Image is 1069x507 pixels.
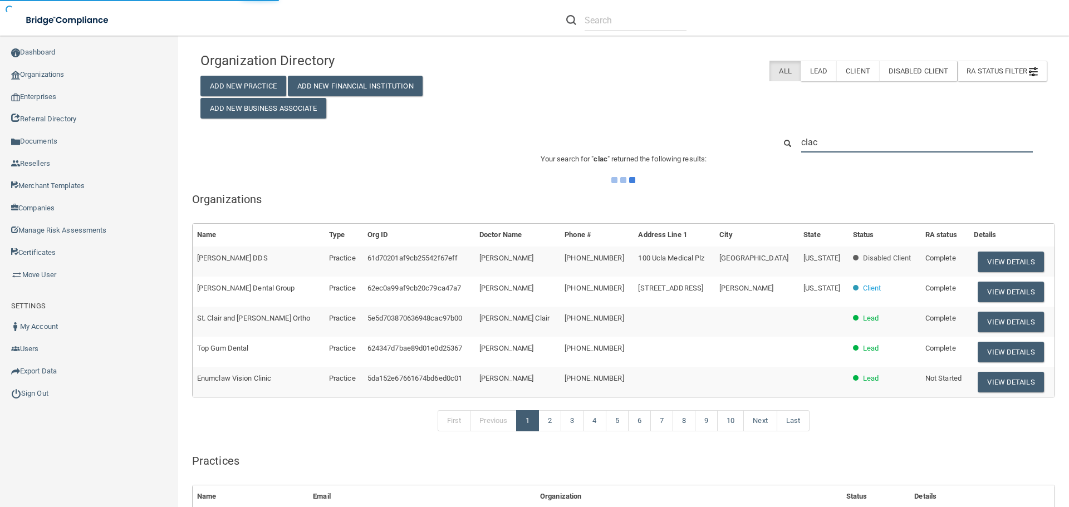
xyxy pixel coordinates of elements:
th: Details [969,224,1055,247]
a: 10 [717,410,744,431]
span: [PERSON_NAME] [479,374,533,382]
span: [US_STATE] [803,254,840,262]
p: Client [863,282,881,295]
label: Lead [801,61,836,81]
span: 5e5d703870636948cac97b00 [367,314,462,322]
img: icon-filter@2x.21656d0b.png [1029,67,1038,76]
a: 2 [538,410,561,431]
th: Org ID [363,224,475,247]
img: briefcase.64adab9b.png [11,269,22,280]
a: 3 [561,410,583,431]
button: Add New Business Associate [200,98,326,119]
span: [GEOGRAPHIC_DATA] [719,254,788,262]
span: Practice [329,314,356,322]
th: City [715,224,799,247]
label: Disabled Client [879,61,958,81]
span: 61d70201af9cb25542f67eff [367,254,458,262]
label: All [769,61,800,81]
span: Complete [925,254,956,262]
p: Lead [863,342,879,355]
img: ic_dashboard_dark.d01f4a41.png [11,48,20,57]
span: [PERSON_NAME] Dental Group [197,284,295,292]
span: Enumclaw Vision Clinic [197,374,271,382]
span: 624347d7bae89d01e0d25367 [367,344,462,352]
a: 6 [628,410,651,431]
span: [PERSON_NAME] [719,284,773,292]
button: View Details [978,282,1043,302]
span: Practice [329,254,356,262]
span: [PERSON_NAME] [479,344,533,352]
span: [PERSON_NAME] [479,284,533,292]
label: Client [836,61,879,81]
span: Complete [925,284,956,292]
iframe: Drift Widget Chat Controller [876,428,1056,472]
th: State [799,224,849,247]
a: First [438,410,471,431]
a: 4 [583,410,606,431]
a: Next [743,410,777,431]
input: Search [801,132,1033,152]
span: Practice [329,374,356,382]
img: ic-search.3b580494.png [566,15,576,25]
img: ic_power_dark.7ecde6b1.png [11,388,21,398]
button: Add New Practice [200,76,286,96]
span: 100 Ucla Medical Plz [638,254,704,262]
th: Phone # [560,224,634,247]
span: 5da152e67661674bd6ed0c01 [367,374,462,382]
th: RA status [921,224,970,247]
span: Practice [329,344,356,352]
button: View Details [978,252,1043,272]
img: icon-users.e205127d.png [11,344,20,353]
th: Name [193,224,325,247]
a: 8 [673,410,695,431]
a: 5 [606,410,629,431]
span: [PHONE_NUMBER] [565,314,624,322]
span: St. Clair and [PERSON_NAME] Ortho [197,314,310,322]
input: Search [585,10,686,31]
button: View Details [978,312,1043,332]
th: Address Line 1 [634,224,715,247]
span: [PERSON_NAME] DDS [197,254,268,262]
th: Status [849,224,921,247]
img: icon-export.b9366987.png [11,367,20,376]
p: Lead [863,372,879,385]
label: SETTINGS [11,299,46,313]
th: Type [325,224,363,247]
span: RA Status Filter [967,67,1038,75]
h4: Organization Directory [200,53,472,68]
img: enterprise.0d942306.png [11,93,20,101]
span: Practice [329,284,356,292]
span: [PHONE_NUMBER] [565,374,624,382]
a: Last [777,410,810,431]
span: Not Started [925,374,962,382]
span: [PHONE_NUMBER] [565,284,624,292]
p: Lead [863,312,879,325]
img: ic_user_dark.df1a06c3.png [11,322,20,331]
p: Disabled Client [863,252,911,265]
img: icon-documents.8dae5593.png [11,137,20,146]
img: ic_reseller.de258add.png [11,159,20,168]
a: Previous [470,410,517,431]
span: [PERSON_NAME] [479,254,533,262]
button: Add New Financial Institution [288,76,423,96]
span: Complete [925,344,956,352]
button: View Details [978,342,1043,362]
span: [PHONE_NUMBER] [565,344,624,352]
span: Complete [925,314,956,322]
a: 7 [650,410,673,431]
span: 62ec0a99af9cb20c79ca47a7 [367,284,461,292]
a: 9 [695,410,718,431]
span: [STREET_ADDRESS] [638,284,703,292]
a: 1 [516,410,539,431]
button: View Details [978,372,1043,392]
img: bridge_compliance_login_screen.278c3ca4.svg [17,9,119,32]
span: clac [594,155,607,163]
h5: Organizations [192,193,1055,205]
span: [PHONE_NUMBER] [565,254,624,262]
img: organization-icon.f8decf85.png [11,71,20,80]
span: [PERSON_NAME] Clair [479,314,550,322]
span: Top Gum Dental [197,344,248,352]
span: [US_STATE] [803,284,840,292]
h5: Practices [192,455,1055,467]
th: Doctor Name [475,224,560,247]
